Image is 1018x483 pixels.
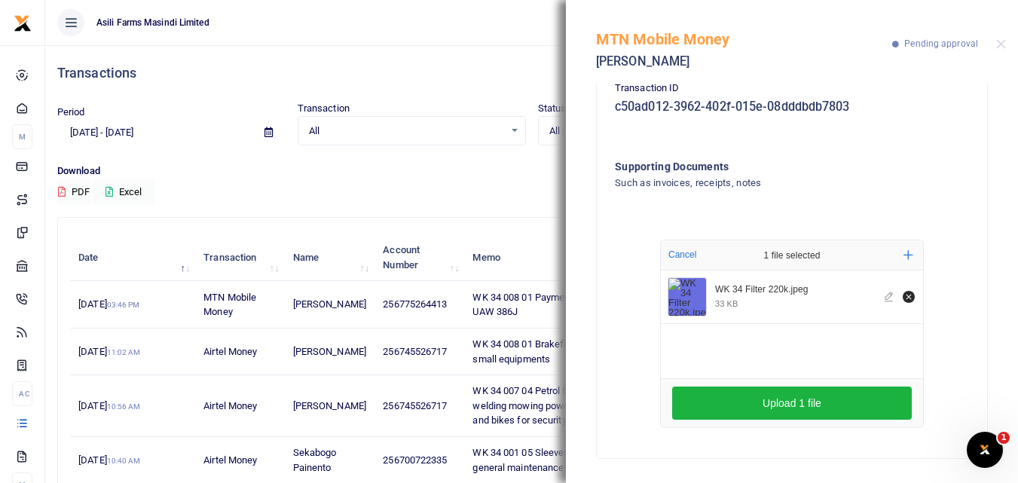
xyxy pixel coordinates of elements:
[309,124,504,139] span: All
[615,158,908,175] h4: Supporting Documents
[672,387,912,420] button: Upload 1 file
[615,81,969,96] p: Transaction ID
[284,234,374,281] th: Name: activate to sort column ascending
[293,400,366,411] span: [PERSON_NAME]
[78,454,140,466] span: [DATE]
[293,346,366,357] span: [PERSON_NAME]
[203,346,257,357] span: Airtel Money
[596,54,892,69] h5: [PERSON_NAME]
[615,175,908,191] h4: Such as invoices, receipts, notes
[70,234,195,281] th: Date: activate to sort column descending
[383,346,447,357] span: 256745526717
[57,179,90,205] button: PDF
[57,65,1006,81] h4: Transactions
[549,124,744,139] span: All
[464,234,662,281] th: Memo: activate to sort column ascending
[57,105,85,120] label: Period
[107,301,140,309] small: 03:46 PM
[203,454,257,466] span: Airtel Money
[897,244,919,266] button: Add more files
[472,385,646,426] span: WK 34 007 04 Petrol for farm operations welding mowing powersw compressor and bikes for security ...
[996,39,1006,49] button: Close
[107,457,141,465] small: 10:40 AM
[882,289,898,305] button: Edit file WK 34 Filter 220k.jpeg
[78,400,140,411] span: [DATE]
[14,17,32,28] a: logo-small logo-large logo-large
[78,346,140,357] span: [DATE]
[664,245,701,264] button: Cancel
[660,240,924,428] div: File Uploader
[57,120,252,145] input: select period
[596,30,892,48] h5: MTN Mobile Money
[728,240,856,271] div: 1 file selected
[615,99,969,115] h5: c50ad012-3962-402f-015e-08dddbdb7803
[57,164,1006,179] p: Download
[374,234,464,281] th: Account Number: activate to sort column ascending
[715,298,738,309] div: 33 KB
[715,284,876,296] div: WK 34 Filter 220k.jpeg
[538,101,567,116] label: Status
[78,298,139,310] span: [DATE]
[904,38,978,49] span: Pending approval
[12,124,32,149] li: M
[195,234,284,281] th: Transaction: activate to sort column ascending
[472,447,637,473] span: WK 34 001 05 Sleeves and Fittings for general maintenance
[668,278,706,316] img: WK 34 Filter 220k.jpeg
[383,454,447,466] span: 256700722335
[107,402,141,411] small: 10:56 AM
[14,14,32,32] img: logo-small
[383,298,447,310] span: 256775264413
[203,400,257,411] span: Airtel Money
[107,348,141,356] small: 11:02 AM
[900,289,917,305] button: Remove file
[12,381,32,406] li: Ac
[998,432,1010,444] span: 1
[93,179,154,205] button: Excel
[293,447,337,473] span: Sekabogo Painento
[293,298,366,310] span: [PERSON_NAME]
[90,16,216,29] span: Asili Farms Masindi Limited
[472,338,651,365] span: WK 34 008 01 Brakefluid 2T Engine oil for small equipments
[203,292,256,318] span: MTN Mobile Money
[383,400,447,411] span: 256745526717
[967,432,1003,468] iframe: Intercom live chat
[472,292,647,318] span: WK 34 008 01 Payment for Tata Oil Filter UAW 386J
[298,101,350,116] label: Transaction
